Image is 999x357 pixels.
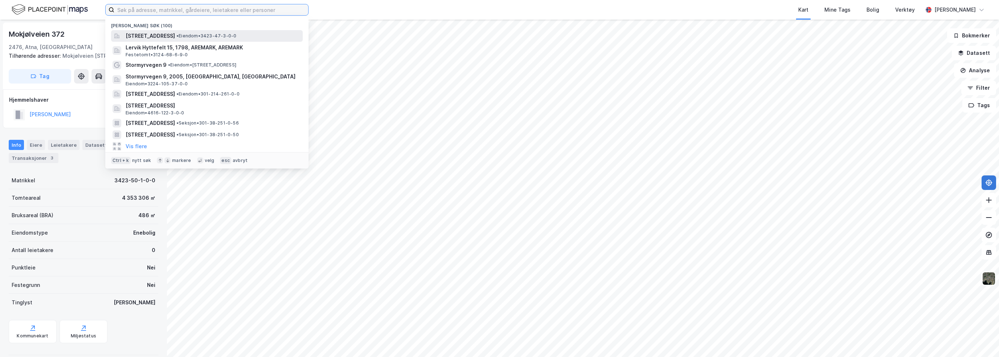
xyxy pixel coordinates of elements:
[798,5,808,14] div: Kart
[895,5,915,14] div: Verktøy
[220,157,231,164] div: esc
[176,91,240,97] span: Eiendom • 301-214-261-0-0
[111,157,131,164] div: Ctrl + k
[9,69,71,84] button: Tag
[12,246,53,255] div: Antall leietakere
[9,28,66,40] div: Mokjølveien 372
[27,140,45,150] div: Eiere
[12,211,53,220] div: Bruksareal (BRA)
[867,5,879,14] div: Bolig
[947,28,996,43] button: Bokmerker
[114,4,308,15] input: Søk på adresse, matrikkel, gårdeiere, leietakere eller personer
[12,298,32,307] div: Tinglyst
[176,120,179,126] span: •
[122,194,155,202] div: 4 353 306 ㎡
[205,158,215,163] div: velg
[954,63,996,78] button: Analyse
[133,228,155,237] div: Enebolig
[172,158,191,163] div: markere
[126,101,300,110] span: [STREET_ADDRESS]
[9,96,158,104] div: Hjemmelshaver
[176,132,239,138] span: Seksjon • 301-38-251-0-50
[71,333,96,339] div: Miljøstatus
[126,119,175,127] span: [STREET_ADDRESS]
[168,62,170,68] span: •
[126,52,188,58] span: Festetomt • 3124-68-6-9-0
[17,333,48,339] div: Kommunekart
[9,53,62,59] span: Tilhørende adresser:
[138,211,155,220] div: 486 ㎡
[12,228,48,237] div: Eiendomstype
[48,140,79,150] div: Leietakere
[982,272,996,285] img: 9k=
[176,120,239,126] span: Seksjon • 301-38-251-0-56
[963,322,999,357] iframe: Chat Widget
[963,322,999,357] div: Kontrollprogram for chat
[126,61,167,69] span: Stormyrvegen 9
[126,72,300,81] span: Stormyrvegen 9, 2005, [GEOGRAPHIC_DATA], [GEOGRAPHIC_DATA]
[12,281,40,289] div: Festegrunn
[176,91,179,97] span: •
[12,194,41,202] div: Tomteareal
[233,158,248,163] div: avbryt
[176,33,236,39] span: Eiendom • 3423-47-3-0-0
[961,81,996,95] button: Filter
[114,298,155,307] div: [PERSON_NAME]
[126,43,300,52] span: Lervik Hyttefelt 15, 1798, AREMARK, AREMARK
[132,158,151,163] div: nytt søk
[176,132,179,137] span: •
[126,142,147,151] button: Vis flere
[105,17,309,30] div: [PERSON_NAME] søk (100)
[126,90,175,98] span: [STREET_ADDRESS]
[9,140,24,150] div: Info
[9,153,58,163] div: Transaksjoner
[147,263,155,272] div: Nei
[12,263,36,272] div: Punktleie
[12,3,88,16] img: logo.f888ab2527a4732fd821a326f86c7f29.svg
[9,52,152,60] div: Mokjølveien [STREET_ADDRESS]
[824,5,851,14] div: Mine Tags
[126,130,175,139] span: [STREET_ADDRESS]
[952,46,996,60] button: Datasett
[48,154,56,162] div: 3
[934,5,976,14] div: [PERSON_NAME]
[114,176,155,185] div: 3423-50-1-0-0
[82,140,110,150] div: Datasett
[9,43,93,52] div: 2476, Atna, [GEOGRAPHIC_DATA]
[176,33,179,38] span: •
[126,32,175,40] span: [STREET_ADDRESS]
[152,246,155,255] div: 0
[126,110,184,116] span: Eiendom • 4616-122-3-0-0
[126,81,188,87] span: Eiendom • 3224-105-37-0-0
[962,98,996,113] button: Tags
[147,281,155,289] div: Nei
[168,62,236,68] span: Eiendom • [STREET_ADDRESS]
[12,176,35,185] div: Matrikkel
